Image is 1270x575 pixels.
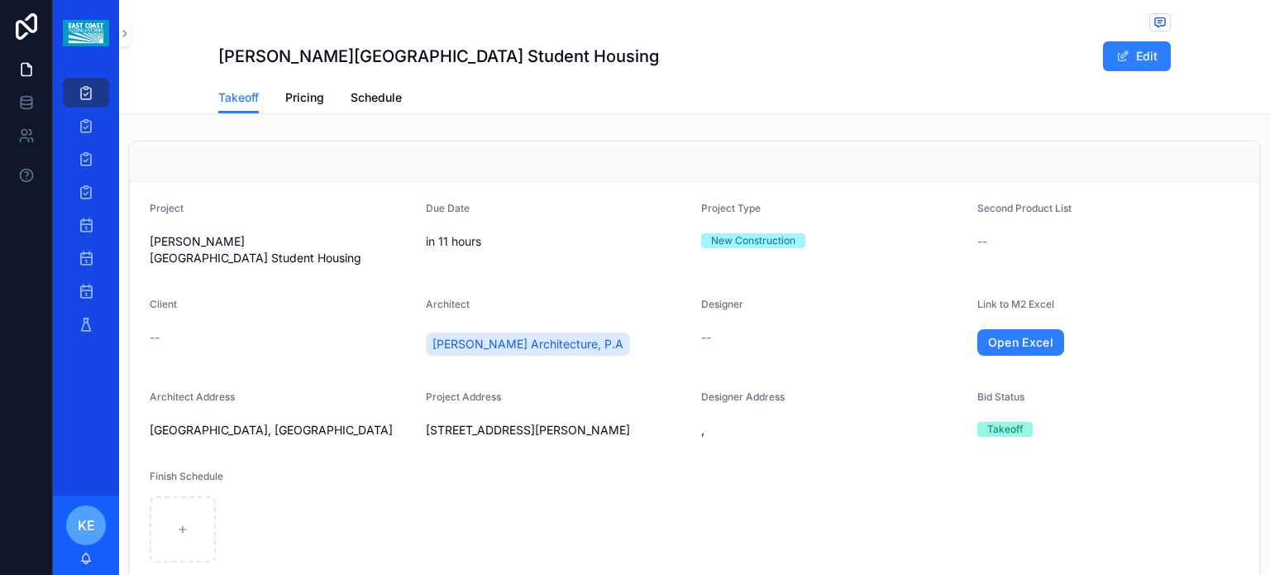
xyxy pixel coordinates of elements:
[701,422,964,438] span: ,
[426,298,470,310] span: Architect
[701,298,743,310] span: Designer
[711,233,795,248] div: New Construction
[426,391,501,403] span: Project Address
[351,89,402,106] span: Schedule
[351,83,402,116] a: Schedule
[977,233,987,250] span: --
[150,233,413,266] span: [PERSON_NAME][GEOGRAPHIC_DATA] Student Housing
[701,391,785,403] span: Designer Address
[218,45,659,68] h1: [PERSON_NAME][GEOGRAPHIC_DATA] Student Housing
[977,391,1024,403] span: Bid Status
[150,470,223,482] span: Finish Schedule
[150,298,177,310] span: Client
[426,422,689,438] span: [STREET_ADDRESS][PERSON_NAME]
[150,422,413,438] span: [GEOGRAPHIC_DATA], [GEOGRAPHIC_DATA]
[432,336,623,352] span: [PERSON_NAME] Architecture, P.A
[150,391,235,403] span: Architect Address
[987,422,1023,437] div: Takeoff
[701,202,761,214] span: Project Type
[78,515,95,535] span: KE
[285,83,324,116] a: Pricing
[218,89,259,106] span: Takeoff
[426,202,470,214] span: Due Date
[426,333,630,356] a: [PERSON_NAME] Architecture, P.A
[1103,41,1171,71] button: Edit
[977,202,1072,214] span: Second Product List
[977,298,1054,310] span: Link to M2 Excel
[285,89,324,106] span: Pricing
[150,329,160,346] span: --
[218,83,259,114] a: Takeoff
[426,233,481,250] p: in 11 hours
[150,202,184,214] span: Project
[63,20,108,46] img: App logo
[53,66,119,361] div: scrollable content
[701,329,711,346] span: --
[977,329,1065,356] a: Open Excel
